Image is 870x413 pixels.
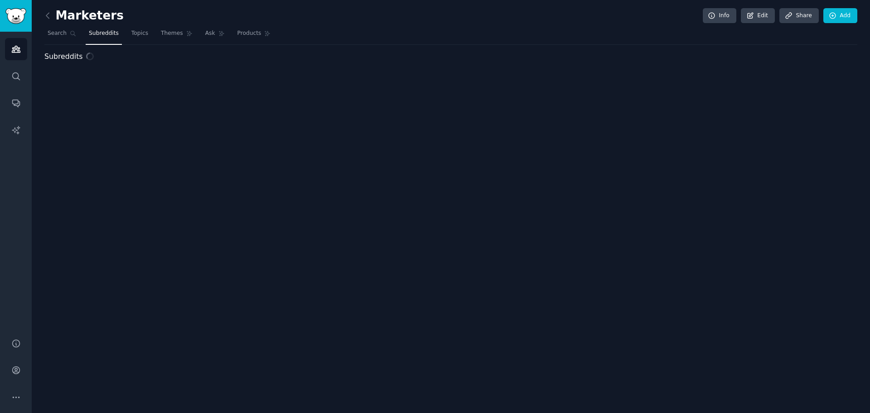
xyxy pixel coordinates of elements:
[234,26,274,45] a: Products
[5,8,26,24] img: GummySearch logo
[86,26,122,45] a: Subreddits
[158,26,196,45] a: Themes
[779,8,818,24] a: Share
[703,8,736,24] a: Info
[237,29,261,38] span: Products
[128,26,151,45] a: Topics
[161,29,183,38] span: Themes
[131,29,148,38] span: Topics
[202,26,228,45] a: Ask
[823,8,857,24] a: Add
[89,29,119,38] span: Subreddits
[48,29,67,38] span: Search
[44,26,79,45] a: Search
[44,51,83,62] span: Subreddits
[741,8,775,24] a: Edit
[44,9,124,23] h2: Marketers
[205,29,215,38] span: Ask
